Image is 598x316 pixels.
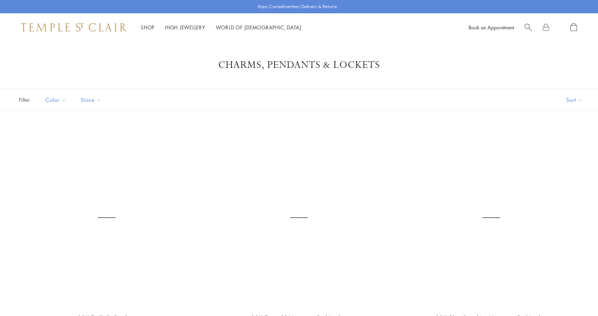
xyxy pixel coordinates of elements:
[141,24,155,31] a: ShopShop
[165,24,205,31] a: High JewelleryHigh Jewellery
[21,23,127,31] img: Temple St. Clair
[525,23,532,32] a: Search
[402,128,581,307] a: 18K Blue Sapphire Nocturne Owl Locket
[17,128,196,307] a: 18K Twilight Pendant
[258,3,337,10] p: Enjoy Complimentary Delivery & Returns
[40,92,72,108] button: Color
[550,89,598,111] button: Show sort by
[42,96,72,104] span: Color
[77,96,107,104] span: Stone
[28,59,570,71] h1: Charms, Pendants & Lockets
[75,92,107,108] button: Stone
[216,24,301,31] a: World of [DEMOGRAPHIC_DATA]World of [DEMOGRAPHIC_DATA]
[210,128,388,307] a: 18K Emerald Nocturne Owl Locket
[469,24,514,31] a: Book an Appointment
[570,23,577,32] a: Open Shopping Bag
[141,23,301,32] nav: Main navigation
